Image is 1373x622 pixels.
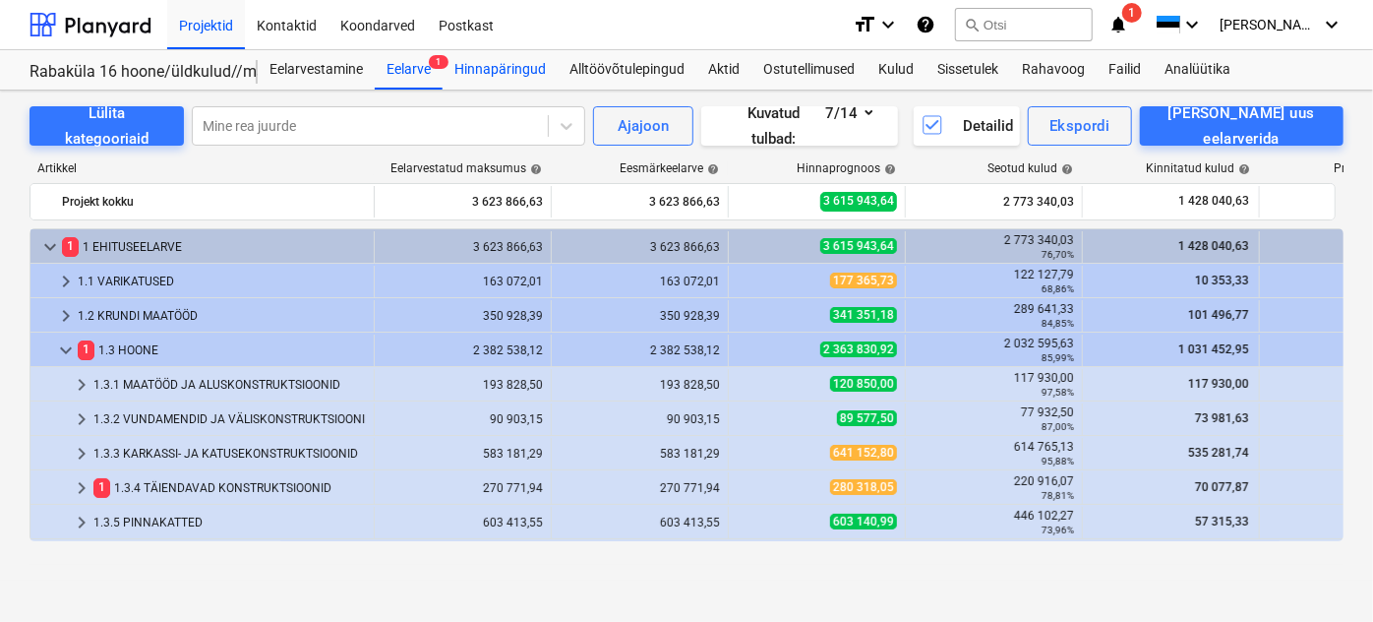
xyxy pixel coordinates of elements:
a: Aktid [696,50,751,90]
div: [PERSON_NAME] uus eelarverida [1162,100,1322,153]
a: Sissetulek [925,50,1010,90]
span: 535 281,74 [1186,446,1251,460]
div: 77 932,50 [914,405,1074,433]
span: 1 [78,341,94,359]
div: Eesmärkeelarve [620,161,719,175]
small: 78,81% [1042,490,1074,501]
a: Eelarvestamine [258,50,375,90]
a: Kulud [866,50,925,90]
div: 122 127,79 [914,268,1074,295]
span: 1 [1122,3,1142,23]
a: Analüütika [1153,50,1242,90]
small: 84,85% [1042,318,1074,329]
div: 270 771,94 [560,481,720,495]
div: 1.3.3 KARKASSI- JA KATUSEKONSTRUKTSIOONID [93,438,366,469]
div: 270 771,94 [383,481,543,495]
div: 1.3.4 TÄIENDAVAD KONSTRUKTSIOONID [93,472,366,504]
div: 193 828,50 [560,378,720,392]
span: 3 615 943,64 [820,238,897,254]
small: 87,00% [1042,421,1074,432]
small: 76,70% [1042,249,1074,260]
div: 117 930,00 [914,371,1074,399]
div: 3 623 866,63 [560,240,720,254]
div: Seotud kulud [987,161,1073,175]
div: Kuvatud tulbad : 7/14 [725,100,874,153]
span: help [526,163,542,175]
span: 1 031 452,95 [1176,342,1251,356]
a: Failid [1097,50,1153,90]
div: 614 765,13 [914,440,1074,467]
span: keyboard_arrow_right [54,270,78,293]
a: Rahavoog [1010,50,1097,90]
small: 68,86% [1042,283,1074,294]
span: 603 140,99 [830,514,897,529]
span: help [1234,163,1250,175]
i: keyboard_arrow_down [876,13,900,36]
span: 2 363 830,92 [820,342,897,357]
span: 117 930,00 [1186,377,1251,391]
span: help [1057,163,1073,175]
a: Ostutellimused [751,50,866,90]
span: keyboard_arrow_down [38,235,62,259]
button: Lülita kategooriaid [30,106,184,146]
button: [PERSON_NAME] uus eelarverida [1140,106,1343,146]
span: 89 577,50 [837,410,897,426]
div: 193 828,50 [383,378,543,392]
a: Alltöövõtulepingud [558,50,696,90]
div: 1.3.2 VUNDAMENDID JA VÄLISKONSTRUKTSIOONID [93,404,366,435]
span: 70 077,87 [1193,480,1251,494]
span: 73 981,63 [1193,411,1251,425]
span: help [880,163,896,175]
span: 1 428 040,63 [1176,193,1251,210]
div: 1.2 KRUNDI MAATÖÖD [78,300,366,332]
small: 73,96% [1042,525,1074,535]
div: 2 773 340,03 [914,233,1074,261]
span: 10 353,33 [1193,274,1251,287]
button: Kuvatud tulbad:7/14 [701,106,898,146]
div: Ekspordi [1049,113,1109,139]
div: Kinnitatud kulud [1146,161,1250,175]
small: 85,99% [1042,352,1074,363]
div: Hinnaprognoos [797,161,896,175]
span: 341 351,18 [830,307,897,323]
a: Hinnapäringud [443,50,558,90]
a: Eelarve1 [375,50,443,90]
span: 57 315,33 [1193,515,1251,529]
div: 2 773 340,03 [914,186,1074,218]
div: 90 903,15 [560,412,720,426]
span: 1 [62,237,79,256]
div: 583 181,29 [383,447,543,461]
span: keyboard_arrow_right [70,442,93,466]
div: 603 413,55 [383,516,543,529]
i: Abikeskus [916,13,935,36]
span: 120 850,00 [830,376,897,392]
i: notifications [1108,13,1128,36]
span: keyboard_arrow_right [70,407,93,431]
span: keyboard_arrow_right [70,373,93,397]
div: 350 928,39 [383,309,543,323]
span: 1 428 040,63 [1176,239,1251,253]
div: Rabaküla 16 hoone/üldkulud//maatööd (2101952//2101953) [30,62,234,83]
span: [PERSON_NAME] [1220,17,1318,32]
small: 97,58% [1042,387,1074,398]
div: 1.3.1 MAATÖÖD JA ALUSKONSTRUKTSIOONID [93,369,366,401]
i: keyboard_arrow_down [1180,13,1204,36]
button: Ajajoon [593,106,693,146]
i: keyboard_arrow_down [1320,13,1343,36]
span: 101 496,77 [1186,308,1251,322]
div: 3 623 866,63 [560,186,720,218]
span: 1 [93,478,110,497]
div: 289 641,33 [914,302,1074,330]
span: 177 365,73 [830,273,897,288]
div: 1.1 VARIKATUSED [78,266,366,297]
span: search [964,17,980,32]
button: Ekspordi [1028,106,1131,146]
